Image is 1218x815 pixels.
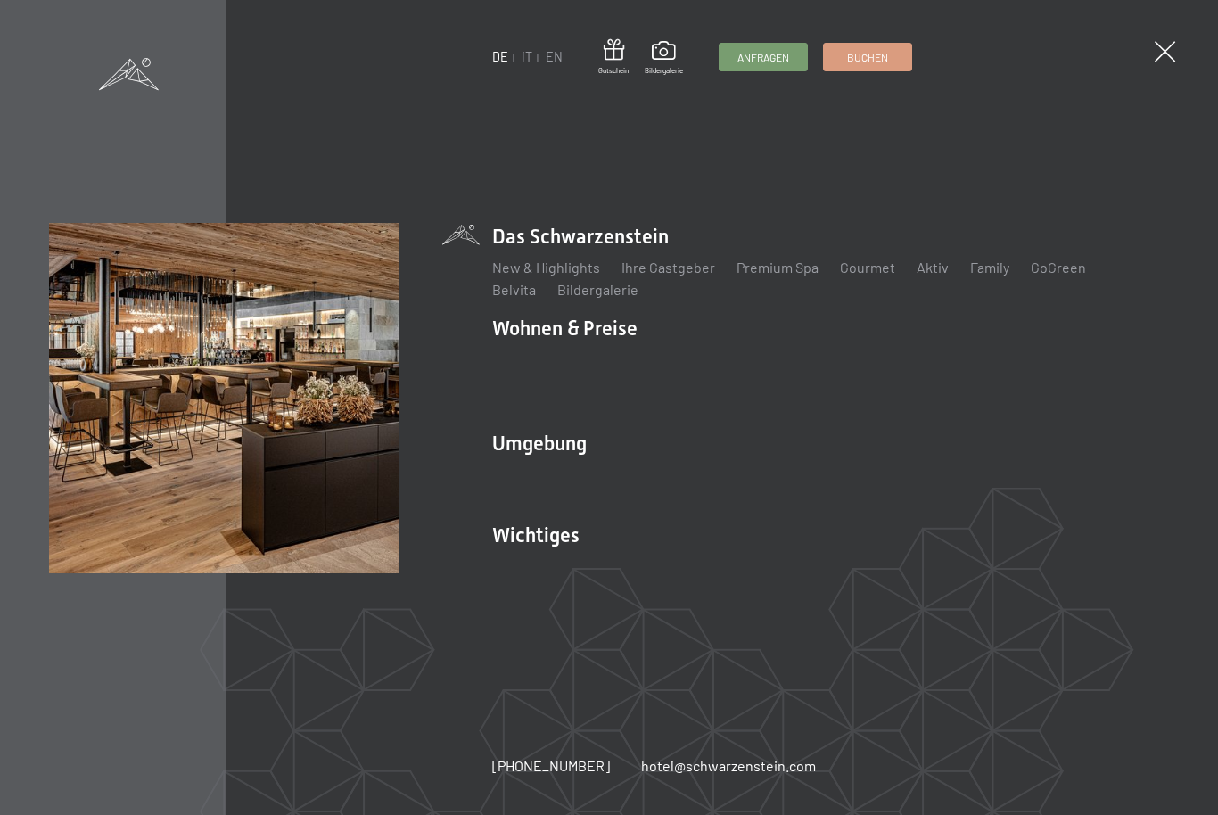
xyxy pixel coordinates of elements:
[645,66,683,76] span: Bildergalerie
[492,281,536,298] a: Belvita
[557,281,638,298] a: Bildergalerie
[621,259,715,276] a: Ihre Gastgeber
[598,66,629,76] span: Gutschein
[641,756,816,776] a: hotel@schwarzenstein.com
[840,259,895,276] a: Gourmet
[492,259,600,276] a: New & Highlights
[522,49,532,64] a: IT
[645,41,683,75] a: Bildergalerie
[492,757,610,774] span: [PHONE_NUMBER]
[1031,259,1086,276] a: GoGreen
[737,50,789,65] span: Anfragen
[598,39,629,76] a: Gutschein
[847,50,888,65] span: Buchen
[737,259,819,276] a: Premium Spa
[492,756,610,776] a: [PHONE_NUMBER]
[824,44,911,70] a: Buchen
[492,49,508,64] a: DE
[917,259,949,276] a: Aktiv
[970,259,1009,276] a: Family
[546,49,563,64] a: EN
[720,44,807,70] a: Anfragen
